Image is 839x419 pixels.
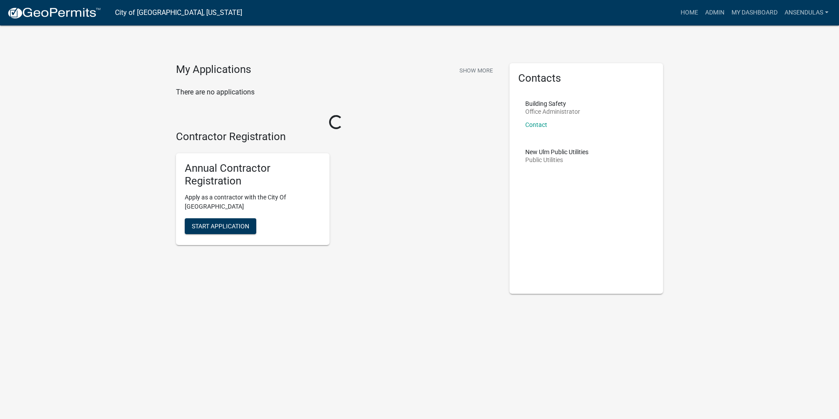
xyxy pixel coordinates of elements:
[456,63,496,78] button: Show More
[525,149,588,155] p: New Ulm Public Utilities
[518,72,654,85] h5: Contacts
[525,108,580,115] p: Office Administrator
[525,101,580,107] p: Building Safety
[525,121,547,128] a: Contact
[525,157,588,163] p: Public Utilities
[176,63,251,76] h4: My Applications
[781,4,832,21] a: ansendulas
[185,162,321,188] h5: Annual Contractor Registration
[176,130,496,143] h4: Contractor Registration
[115,5,242,20] a: City of [GEOGRAPHIC_DATA], [US_STATE]
[176,87,496,98] p: There are no applications
[185,218,256,234] button: Start Application
[728,4,781,21] a: My Dashboard
[192,222,249,229] span: Start Application
[702,4,728,21] a: Admin
[185,193,321,211] p: Apply as a contractor with the City Of [GEOGRAPHIC_DATA]
[677,4,702,21] a: Home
